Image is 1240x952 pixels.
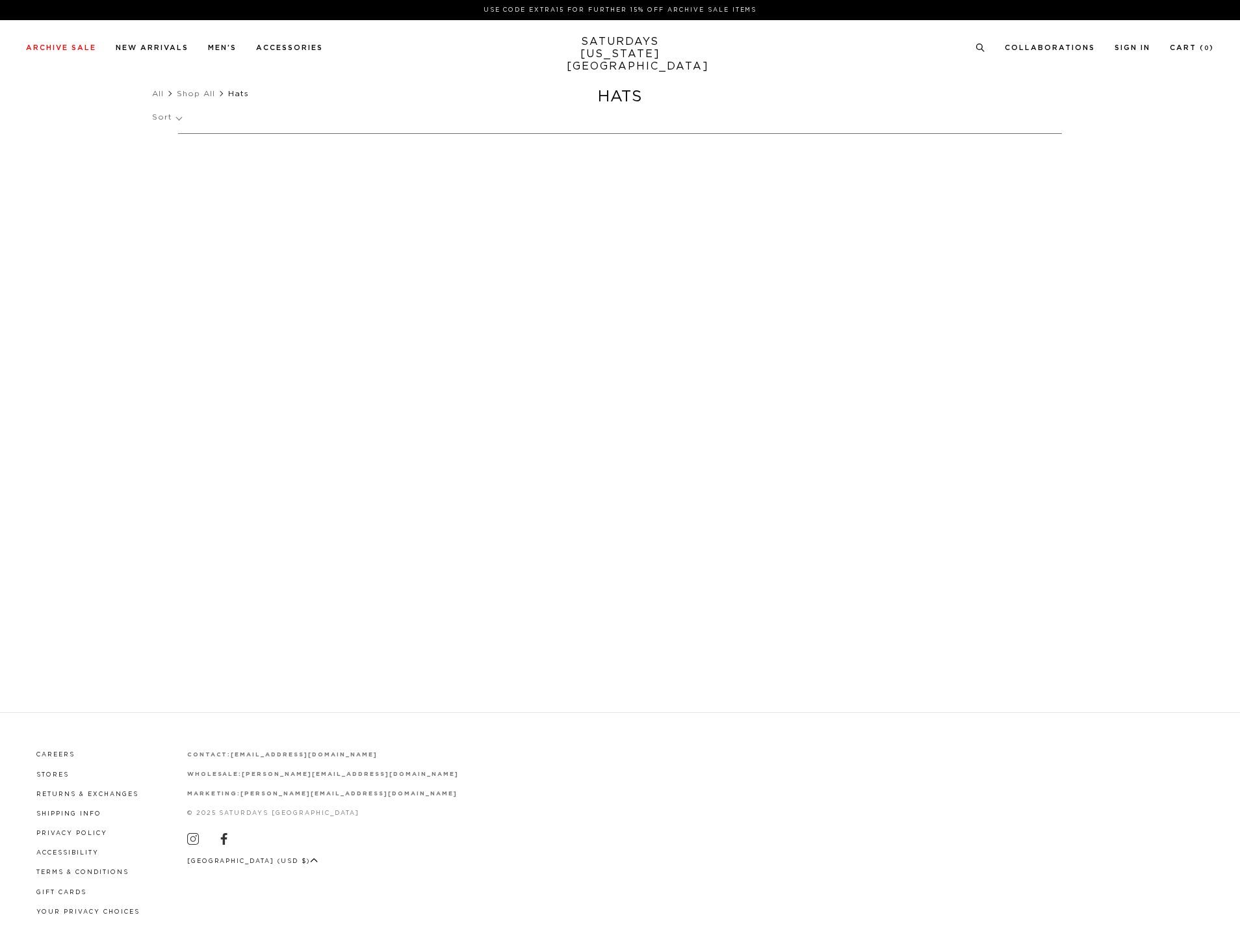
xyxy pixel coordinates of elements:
strong: contact: [187,752,231,758]
a: Privacy Policy [36,830,107,836]
button: [GEOGRAPHIC_DATA] (USD $) [187,856,318,866]
a: SATURDAYS[US_STATE][GEOGRAPHIC_DATA] [567,36,674,73]
a: Your privacy choices [36,909,140,915]
a: Cart (0) [1170,44,1214,51]
a: Archive Sale [26,44,96,51]
a: Sign In [1115,44,1150,51]
a: Careers [36,752,75,758]
a: [PERSON_NAME][EMAIL_ADDRESS][DOMAIN_NAME] [242,771,458,777]
a: Stores [36,772,69,778]
span: Hats [228,90,249,97]
p: Use Code EXTRA15 for Further 15% Off Archive Sale Items [31,5,1209,15]
a: [EMAIL_ADDRESS][DOMAIN_NAME] [231,752,377,758]
a: Accessories [256,44,323,51]
a: [PERSON_NAME][EMAIL_ADDRESS][DOMAIN_NAME] [240,791,457,797]
p: Sort [152,103,181,133]
a: Shipping Info [36,811,101,817]
a: All [152,90,164,97]
a: Returns & Exchanges [36,791,138,797]
a: Terms & Conditions [36,869,129,875]
small: 0 [1204,45,1209,51]
a: Accessibility [36,850,99,856]
strong: marketing: [187,791,241,797]
a: Shop All [177,90,215,97]
a: Men's [208,44,237,51]
a: Collaborations [1005,44,1095,51]
a: New Arrivals [116,44,188,51]
p: © 2025 Saturdays [GEOGRAPHIC_DATA] [187,808,459,818]
strong: wholesale: [187,771,242,777]
a: Gift Cards [36,890,86,895]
